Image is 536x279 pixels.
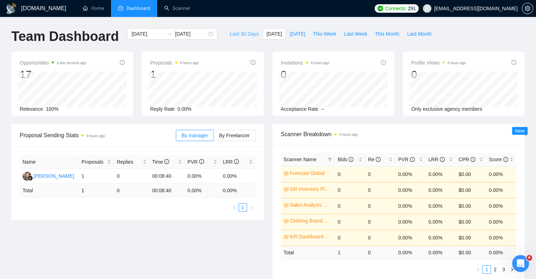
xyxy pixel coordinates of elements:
td: 0 [365,198,395,214]
span: crown [284,202,289,207]
td: $0.00 [456,182,486,198]
button: [DATE] [263,28,286,40]
td: 0.00 % [395,245,426,259]
span: info-circle [376,157,381,162]
td: 0 [335,166,365,182]
span: info-circle [251,60,255,65]
span: Reply Rate [150,106,174,112]
div: 0 [411,68,466,81]
span: Last Week [344,30,367,38]
span: [DATE] [290,30,305,38]
td: 1 [79,169,114,184]
button: [DATE] [286,28,309,40]
time: 4 hours ago [86,134,105,138]
span: Acceptance Rate [281,106,319,112]
span: [DATE] [266,30,282,38]
li: Previous Page [474,265,482,274]
button: left [230,203,239,212]
td: 0.00% [426,166,456,182]
span: 0.00% [178,106,192,112]
td: Total [20,184,79,198]
time: 4 hours ago [311,61,329,65]
li: Next Page [508,265,516,274]
a: searchScanner [164,5,190,11]
a: Clothing Brand US [290,217,331,225]
span: dashboard [118,6,123,11]
td: 0 [365,230,395,245]
span: filter [326,154,333,165]
a: setting [522,6,533,11]
span: 291 [408,5,415,12]
img: logo [6,3,17,14]
iframe: Intercom live chat [512,255,529,272]
span: Opportunities [20,59,86,67]
div: 1 [150,68,198,81]
span: info-circle [234,159,239,164]
h1: Team Dashboard [11,28,119,45]
span: Only exclusive agency members [411,106,482,112]
span: info-circle [120,60,125,65]
button: This Week [309,28,340,40]
span: Bids [338,157,353,162]
button: left [474,265,482,274]
td: 0.00% [185,169,220,184]
span: filter [328,157,332,162]
img: gigradar-bm.png [28,176,33,181]
span: Time [152,159,169,165]
span: info-circle [199,159,204,164]
td: 0 [365,166,395,182]
span: -- [321,106,324,112]
button: Last Month [403,28,435,40]
div: [PERSON_NAME] [33,172,74,180]
li: 3 [499,265,508,274]
td: 0.00 % [185,184,220,198]
td: 0.00% [220,169,255,184]
td: 0.00% [426,214,456,230]
th: Proposals [79,155,114,169]
span: Dashboard [127,5,150,11]
input: End date [175,30,207,38]
td: $ 0.00 [456,245,486,259]
span: This Month [375,30,399,38]
td: 0.00% [486,166,516,182]
div: 17 [20,68,86,81]
span: Profile Views [411,59,466,67]
td: 0.00% [395,166,426,182]
td: 0.00% [395,214,426,230]
span: right [510,267,514,272]
td: 0.00% [426,182,456,198]
span: info-circle [440,157,445,162]
th: Name [20,155,79,169]
span: New [515,128,525,134]
a: Forecast Global [290,169,331,177]
span: left [232,205,236,210]
button: right [247,203,255,212]
td: 0 [335,230,365,245]
td: 0.00% [395,182,426,198]
td: 0.00% [395,230,426,245]
td: 0 [365,245,395,259]
td: $0.00 [456,198,486,214]
button: Last 30 Days [226,28,263,40]
span: crown [284,218,289,223]
td: 0.00% [486,214,516,230]
span: 100% [46,106,58,112]
li: Next Page [247,203,255,212]
td: 0.00% [486,182,516,198]
a: Sales Analysis Global [290,201,331,209]
span: Invitations [281,59,329,67]
span: user [425,6,430,11]
td: $0.00 [456,166,486,182]
td: 00:08:40 [149,169,185,184]
span: to [166,31,172,37]
span: LRR [429,157,445,162]
img: NK [23,172,31,181]
time: 4 hours ago [447,61,466,65]
span: Last Month [407,30,431,38]
span: swap-right [166,31,172,37]
button: setting [522,3,533,14]
span: Replies [117,158,141,166]
button: right [508,265,516,274]
td: 0.00 % [486,245,516,259]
